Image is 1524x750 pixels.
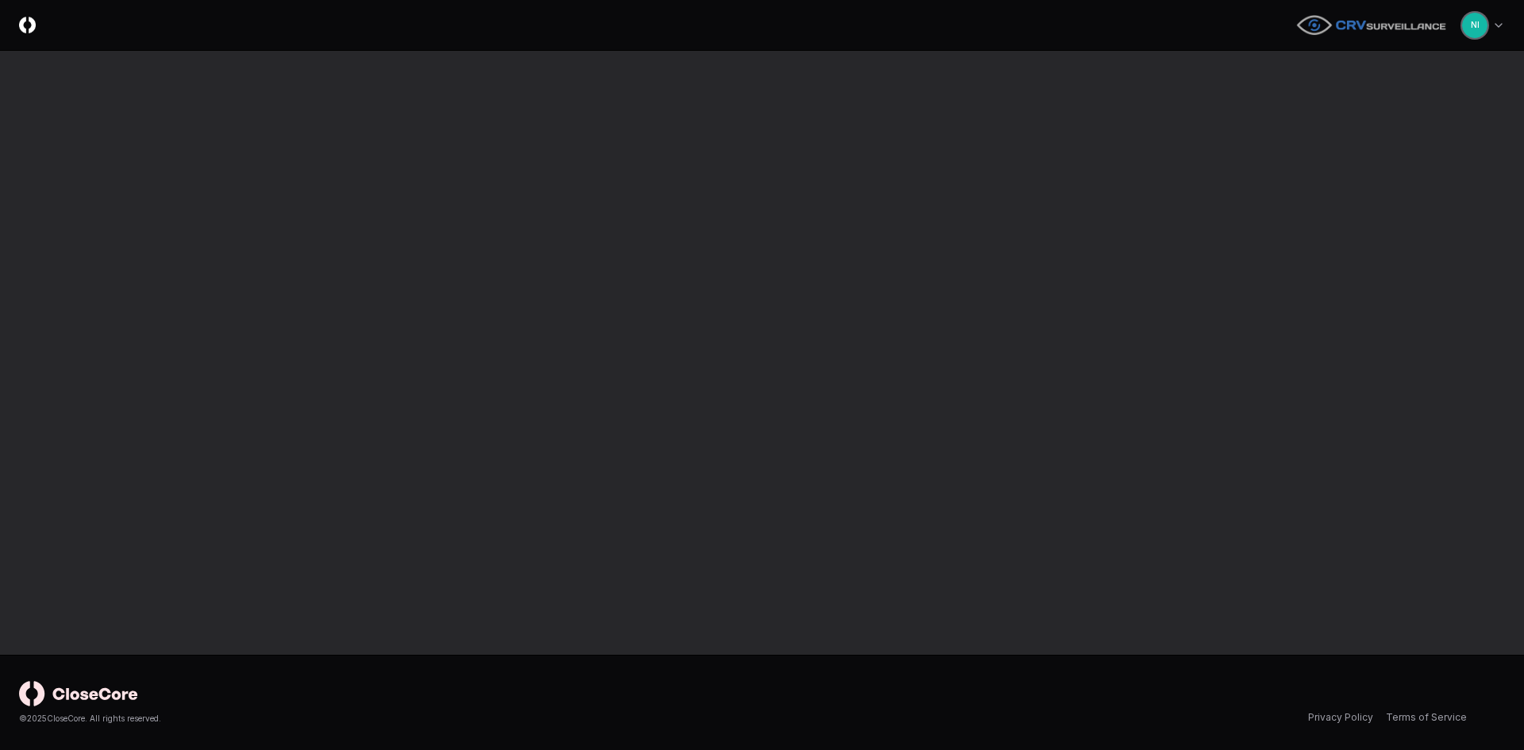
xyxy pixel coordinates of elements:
[19,713,762,725] div: © 2025 CloseCore. All rights reserved.
[1471,19,1480,31] span: NI
[19,17,36,33] img: Logo
[1295,14,1448,36] img: CRV Surveillance logo
[1386,710,1467,725] a: Terms of Service
[1460,11,1489,40] button: NI
[19,681,138,706] img: logo
[1308,710,1373,725] a: Privacy Policy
